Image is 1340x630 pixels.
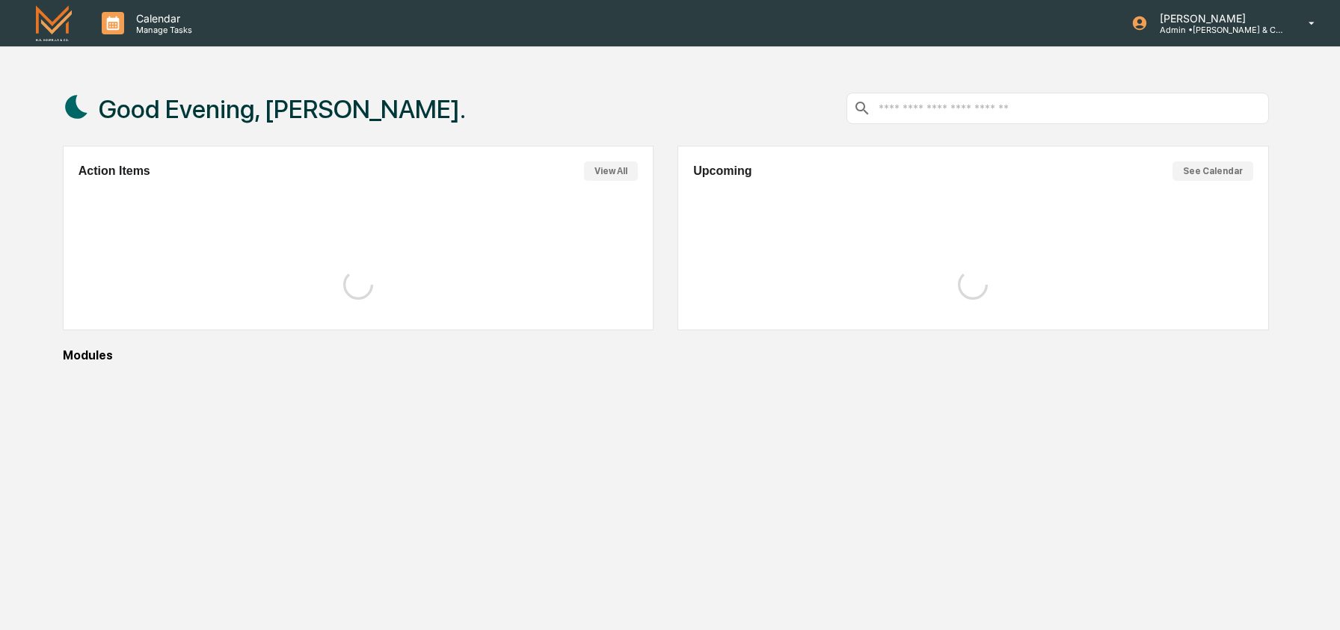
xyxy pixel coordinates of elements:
h2: Upcoming [693,164,752,178]
p: Manage Tasks [124,25,200,35]
h1: Good Evening, [PERSON_NAME]. [99,94,466,124]
p: [PERSON_NAME] [1148,12,1287,25]
p: Admin • [PERSON_NAME] & Co. - BD [1148,25,1287,35]
img: logo [36,5,72,40]
button: View All [584,161,638,181]
p: Calendar [124,12,200,25]
button: See Calendar [1172,161,1253,181]
div: Modules [63,348,1269,362]
h2: Action Items [79,164,150,178]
